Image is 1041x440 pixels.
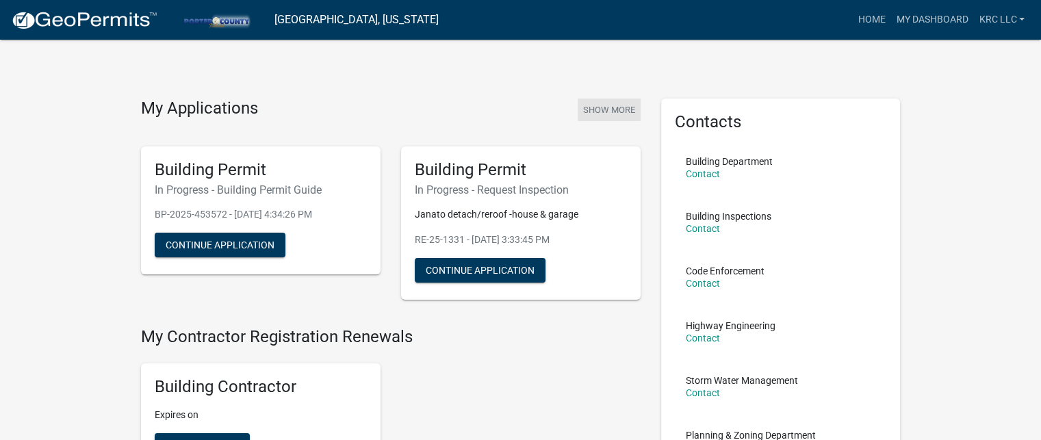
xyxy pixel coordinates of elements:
h5: Contacts [675,112,887,132]
p: Storm Water Management [686,376,798,385]
p: Janato detach/reroof -house & garage [415,207,627,222]
a: Contact [686,223,720,234]
img: Porter County, Indiana [168,10,264,29]
button: Show More [578,99,641,121]
a: Contact [686,168,720,179]
button: Continue Application [415,258,545,283]
a: Home [852,7,890,33]
button: Continue Application [155,233,285,257]
a: Contact [686,278,720,289]
a: Contact [686,387,720,398]
a: My Dashboard [890,7,973,33]
p: RE-25-1331 - [DATE] 3:33:45 PM [415,233,627,247]
h5: Building Permit [155,160,367,180]
p: Building Inspections [686,211,771,221]
h6: In Progress - Request Inspection [415,183,627,196]
h5: Building Contractor [155,377,367,397]
p: Building Department [686,157,773,166]
p: Planning & Zoning Department [686,430,816,440]
a: KRC LLC [973,7,1030,33]
p: Code Enforcement [686,266,764,276]
p: Expires on [155,408,367,422]
h6: In Progress - Building Permit Guide [155,183,367,196]
p: Highway Engineering [686,321,775,331]
h4: My Contractor Registration Renewals [141,327,641,347]
h4: My Applications [141,99,258,119]
h5: Building Permit [415,160,627,180]
p: BP-2025-453572 - [DATE] 4:34:26 PM [155,207,367,222]
a: [GEOGRAPHIC_DATA], [US_STATE] [274,8,439,31]
a: Contact [686,333,720,344]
